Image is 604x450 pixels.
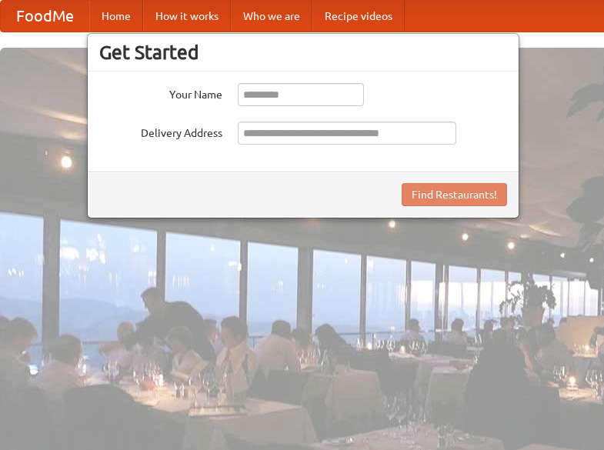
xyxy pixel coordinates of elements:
[99,41,507,64] h3: Get Started
[1,1,89,32] a: FoodMe
[143,1,231,32] a: How it works
[312,1,405,32] a: Recipe videos
[402,183,507,206] button: Find Restaurants!
[231,1,312,32] a: Who we are
[99,122,222,141] label: Delivery Address
[89,1,143,32] a: Home
[99,83,222,102] label: Your Name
